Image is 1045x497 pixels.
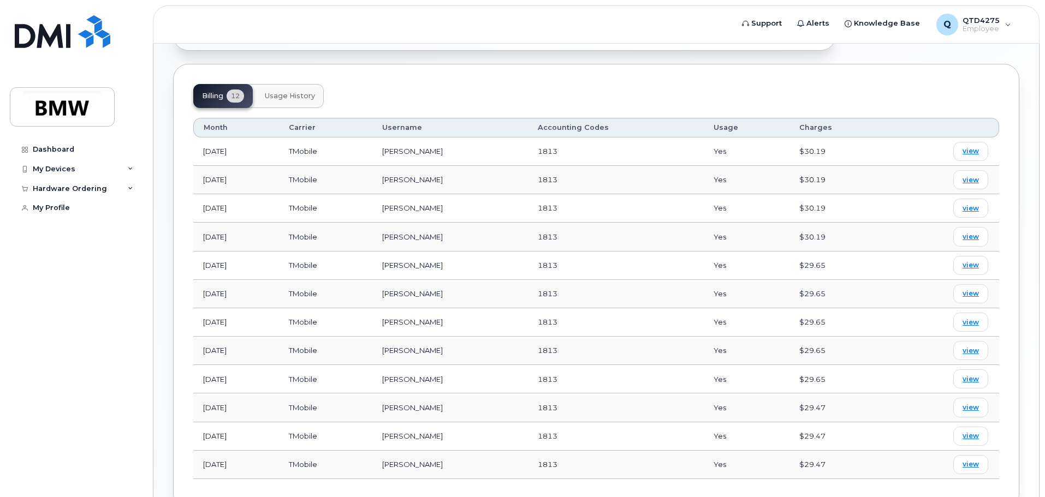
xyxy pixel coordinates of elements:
span: 1813 [538,232,557,241]
td: Yes [704,337,789,365]
td: [PERSON_NAME] [372,194,528,223]
span: 1813 [538,375,557,384]
span: Usage History [265,92,315,100]
span: Knowledge Base [854,18,920,29]
td: [PERSON_NAME] [372,166,528,194]
span: 1813 [538,289,557,298]
span: 1813 [538,346,557,355]
td: Yes [704,194,789,223]
td: [PERSON_NAME] [372,393,528,422]
span: 1813 [538,261,557,270]
a: view [953,170,988,189]
span: Alerts [806,18,829,29]
a: view [953,455,988,474]
span: view [963,403,979,412]
div: $29.65 [799,260,881,271]
span: view [963,459,979,469]
a: view [953,142,988,161]
td: Yes [704,223,789,251]
td: TMobile [279,393,372,422]
span: view [963,203,979,213]
td: Yes [704,252,789,280]
a: Alerts [789,13,837,34]
td: [DATE] [193,280,279,308]
div: $30.19 [799,146,881,157]
td: [DATE] [193,365,279,393]
td: [DATE] [193,223,279,251]
td: Yes [704,308,789,337]
span: view [963,260,979,270]
span: 1813 [538,203,557,212]
a: view [953,369,988,388]
td: Yes [704,451,789,479]
th: Charges [789,118,891,137]
td: TMobile [279,308,372,337]
td: [PERSON_NAME] [372,451,528,479]
th: Month [193,118,279,137]
td: TMobile [279,137,372,166]
a: view [953,427,988,446]
td: [PERSON_NAME] [372,280,528,308]
th: Usage [704,118,789,137]
a: Support [734,13,789,34]
td: Yes [704,166,789,194]
th: Carrier [279,118,372,137]
div: $29.65 [799,345,881,356]
td: [DATE] [193,166,279,194]
td: [DATE] [193,194,279,223]
span: view [963,232,979,242]
td: TMobile [279,223,372,251]
span: view [963,346,979,356]
td: [DATE] [193,451,279,479]
td: TMobile [279,422,372,451]
td: TMobile [279,280,372,308]
td: [DATE] [193,137,279,166]
div: QTD4275 [929,14,1019,35]
div: $29.47 [799,431,881,441]
td: [PERSON_NAME] [372,308,528,337]
td: [DATE] [193,252,279,280]
td: TMobile [279,451,372,479]
td: [PERSON_NAME] [372,223,528,251]
td: [DATE] [193,422,279,451]
td: [DATE] [193,337,279,365]
span: view [963,289,979,298]
td: [DATE] [193,308,279,337]
td: Yes [704,365,789,393]
div: $29.65 [799,289,881,299]
a: Knowledge Base [837,13,928,34]
td: [PERSON_NAME] [372,422,528,451]
span: Support [751,18,782,29]
span: 1813 [538,432,557,440]
th: Accounting Codes [528,118,704,137]
div: $30.19 [799,175,881,185]
td: Yes [704,137,789,166]
div: $29.47 [799,459,881,470]
span: QTD4275 [963,16,1000,25]
td: TMobile [279,166,372,194]
span: view [963,318,979,327]
a: view [953,227,988,246]
td: TMobile [279,252,372,280]
iframe: Messenger Launcher [998,450,1037,489]
td: Yes [704,422,789,451]
span: 1813 [538,175,557,184]
a: view [953,199,988,218]
span: Employee [963,25,1000,33]
td: [PERSON_NAME] [372,252,528,280]
span: 1813 [538,403,557,412]
div: $29.47 [799,403,881,413]
div: $29.65 [799,374,881,385]
a: view [953,313,988,332]
span: view [963,374,979,384]
td: [PERSON_NAME] [372,337,528,365]
td: [PERSON_NAME] [372,137,528,166]
td: Yes [704,393,789,422]
span: 1813 [538,318,557,326]
div: $30.19 [799,203,881,213]
td: Yes [704,280,789,308]
span: view [963,146,979,156]
div: $29.65 [799,317,881,327]
td: TMobile [279,365,372,393]
span: view [963,431,979,441]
